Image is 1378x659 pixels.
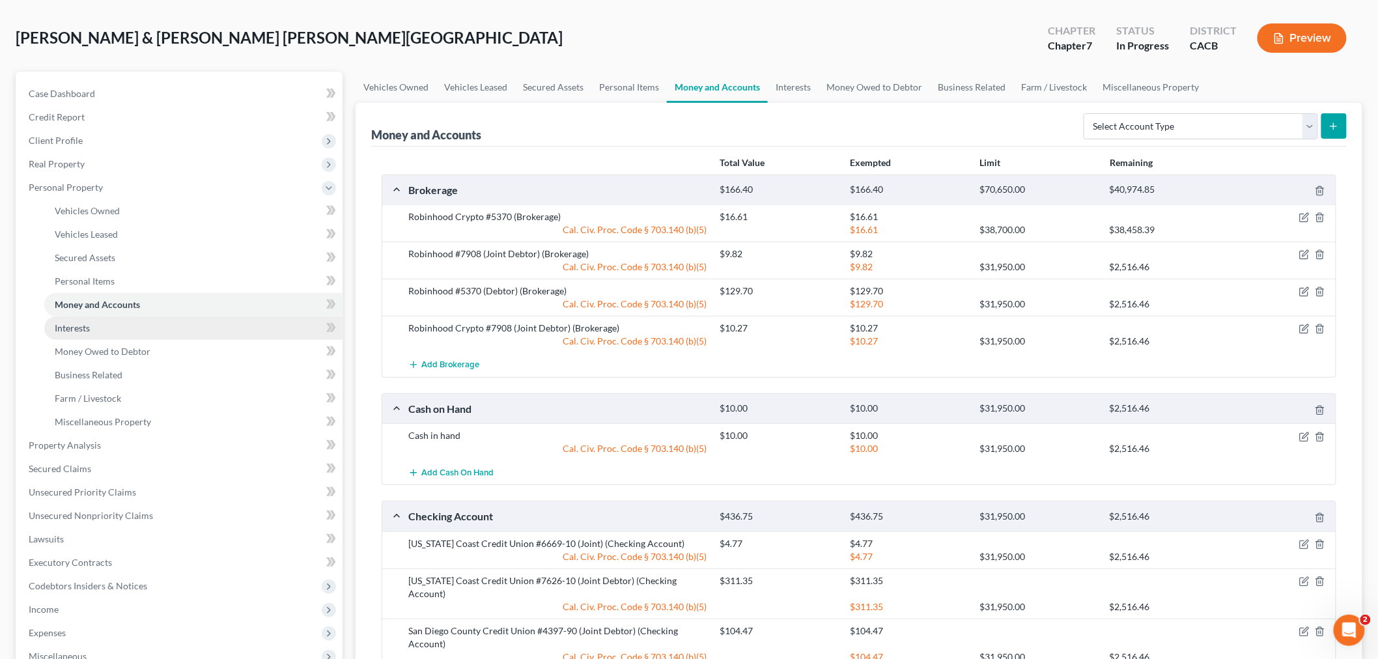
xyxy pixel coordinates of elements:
div: $129.70 [843,285,973,298]
div: $9.82 [843,247,973,260]
span: Add Cash on Hand [421,468,494,478]
div: $2,516.46 [1103,442,1233,455]
a: Credit Report [18,105,343,129]
span: Unsecured Priority Claims [29,486,136,498]
div: $2,516.46 [1103,511,1233,523]
div: Cal. Civ. Proc. Code § 703.140 (b)(5) [402,550,714,563]
a: Money and Accounts [44,293,343,316]
div: Cal. Civ. Proc. Code § 703.140 (b)(5) [402,298,714,311]
span: Unsecured Nonpriority Claims [29,510,153,521]
a: Secured Claims [18,457,343,481]
div: $31,950.00 [974,402,1103,415]
a: Vehicles Owned [356,72,436,103]
div: $16.61 [714,210,843,223]
div: Cal. Civ. Proc. Code § 703.140 (b)(5) [402,260,714,273]
a: Money Owed to Debtor [44,340,343,363]
span: Executory Contracts [29,557,112,568]
div: $436.75 [714,511,843,523]
button: Emoji picker [20,427,31,437]
div: $9.82 [714,247,843,260]
div: Money and Accounts [371,127,481,143]
div: Cash on Hand [402,402,714,415]
div: Close [229,5,252,29]
a: Miscellaneous Property [44,410,343,434]
strong: Remaining [1110,157,1153,168]
a: Personal Items [44,270,343,293]
div: Cash in hand [402,429,714,442]
div: Brokerage [402,183,714,197]
a: Lawsuits [18,527,343,551]
b: 🚨ATTN: [GEOGRAPHIC_DATA] of [US_STATE] [21,111,186,134]
span: Secured Claims [29,463,91,474]
div: Robinhood #5370 (Debtor) (Brokerage) [402,285,714,298]
div: $166.40 [714,184,843,196]
a: Unsecured Nonpriority Claims [18,504,343,527]
button: go back [8,5,33,30]
div: The court has added a new Credit Counseling Field that we need to update upon filing. Please remo... [21,142,203,231]
span: Real Property [29,158,85,169]
div: $31,950.00 [974,511,1103,523]
button: Add Brokerage [408,353,479,377]
span: [PERSON_NAME] & [PERSON_NAME] [PERSON_NAME][GEOGRAPHIC_DATA] [16,28,563,47]
a: Vehicles Leased [436,72,515,103]
strong: Limit [980,157,1001,168]
div: $16.61 [843,223,973,236]
div: Status [1116,23,1169,38]
a: Money and Accounts [667,72,768,103]
div: $40,974.85 [1103,184,1233,196]
a: Vehicles Leased [44,223,343,246]
a: Farm / Livestock [1013,72,1095,103]
span: Interests [55,322,90,333]
div: $2,516.46 [1103,335,1233,348]
div: $10.00 [843,429,973,442]
div: Katie says… [10,102,250,268]
div: Cal. Civ. Proc. Code § 703.140 (b)(5) [402,223,714,236]
button: Preview [1258,23,1347,53]
a: Secured Assets [44,246,343,270]
span: Property Analysis [29,440,101,451]
span: Lawsuits [29,533,64,544]
span: Money Owed to Debtor [55,346,150,357]
div: $9.82 [843,260,973,273]
div: Robinhood Crypto #5370 (Brokerage) [402,210,714,223]
a: Property Analysis [18,434,343,457]
div: Robinhood Crypto #7908 (Joint Debtor) (Brokerage) [402,322,714,335]
span: Credit Report [29,111,85,122]
span: Vehicles Leased [55,229,118,240]
span: Farm / Livestock [55,393,121,404]
a: Interests [768,72,819,103]
div: $10.27 [843,335,973,348]
div: $311.35 [714,574,843,587]
div: CACB [1190,38,1237,53]
a: Business Related [930,72,1013,103]
span: Income [29,604,59,615]
span: Case Dashboard [29,88,95,99]
a: Personal Items [591,72,667,103]
span: Codebtors Insiders & Notices [29,580,147,591]
div: [US_STATE] Coast Credit Union #6669-10 (Joint) (Checking Account) [402,537,714,550]
textarea: Message… [11,399,249,421]
span: Personal Property [29,182,103,193]
div: $31,950.00 [974,260,1103,273]
a: Secured Assets [515,72,591,103]
img: Profile image for Katie [37,7,58,28]
div: $10.00 [843,442,973,455]
button: Home [204,5,229,30]
div: $2,516.46 [1103,600,1233,613]
a: Farm / Livestock [44,387,343,410]
iframe: Intercom live chat [1334,615,1365,646]
a: Unsecured Priority Claims [18,481,343,504]
span: Business Related [55,369,122,380]
div: $436.75 [843,511,973,523]
span: Vehicles Owned [55,205,120,216]
div: $129.70 [843,298,973,311]
div: $2,516.46 [1103,260,1233,273]
button: Start recording [83,427,93,437]
div: In Progress [1116,38,1169,53]
div: $104.47 [714,624,843,638]
span: 7 [1086,39,1092,51]
div: $2,516.46 [1103,550,1233,563]
div: Checking Account [402,509,714,523]
strong: Exempted [850,157,891,168]
div: $2,516.46 [1103,298,1233,311]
